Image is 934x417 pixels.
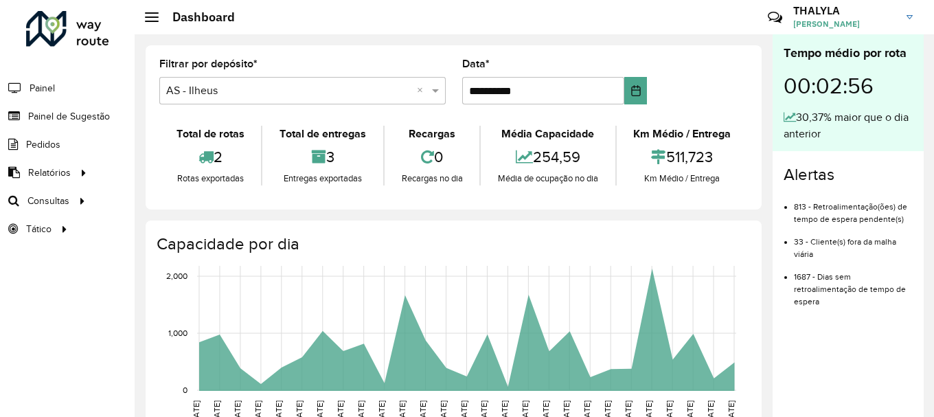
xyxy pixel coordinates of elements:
li: 813 - Retroalimentação(ões) de tempo de espera pendente(s) [794,190,913,225]
div: Km Médio / Entrega [620,126,744,142]
span: Tático [26,222,52,236]
div: 0 [388,142,476,172]
h4: Capacidade por dia [157,234,748,254]
span: Painel de Sugestão [28,109,110,124]
div: Recargas [388,126,476,142]
div: 511,723 [620,142,744,172]
text: 1,000 [168,328,187,337]
label: Filtrar por depósito [159,56,258,72]
a: Contato Rápido [760,3,790,32]
text: 0 [183,385,187,394]
h3: THALYLA [793,4,896,17]
div: Entregas exportadas [266,172,379,185]
span: [PERSON_NAME] [793,18,896,30]
div: Média de ocupação no dia [484,172,611,185]
li: 1687 - Dias sem retroalimentação de tempo de espera [794,260,913,308]
div: 2 [163,142,258,172]
li: 33 - Cliente(s) fora da malha viária [794,225,913,260]
div: Rotas exportadas [163,172,258,185]
div: Total de entregas [266,126,379,142]
div: Recargas no dia [388,172,476,185]
div: 30,37% maior que o dia anterior [784,109,913,142]
span: Consultas [27,194,69,208]
span: Relatórios [28,166,71,180]
div: 3 [266,142,379,172]
div: Km Médio / Entrega [620,172,744,185]
div: 00:02:56 [784,63,913,109]
text: 2,000 [166,271,187,280]
div: Tempo médio por rota [784,44,913,63]
div: 254,59 [484,142,611,172]
label: Data [462,56,490,72]
button: Choose Date [624,77,647,104]
h2: Dashboard [159,10,235,25]
div: Média Capacidade [484,126,611,142]
span: Pedidos [26,137,60,152]
span: Clear all [417,82,429,99]
h4: Alertas [784,165,913,185]
span: Painel [30,81,55,95]
div: Total de rotas [163,126,258,142]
